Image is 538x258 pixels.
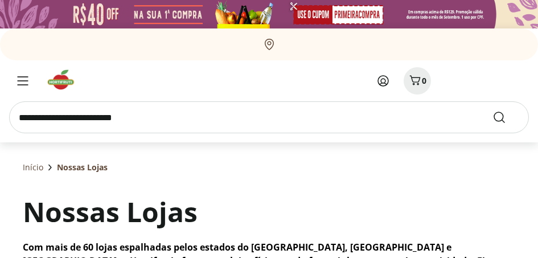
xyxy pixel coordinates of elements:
a: Início [23,162,43,173]
button: Carrinho [404,67,431,95]
span: Nossas Lojas [57,162,108,173]
span: 0 [422,75,426,86]
img: Hortifruti [46,68,84,91]
button: Submit Search [492,110,520,124]
input: search [9,101,529,133]
h1: Nossas Lojas [23,193,198,231]
button: Menu [9,67,36,95]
